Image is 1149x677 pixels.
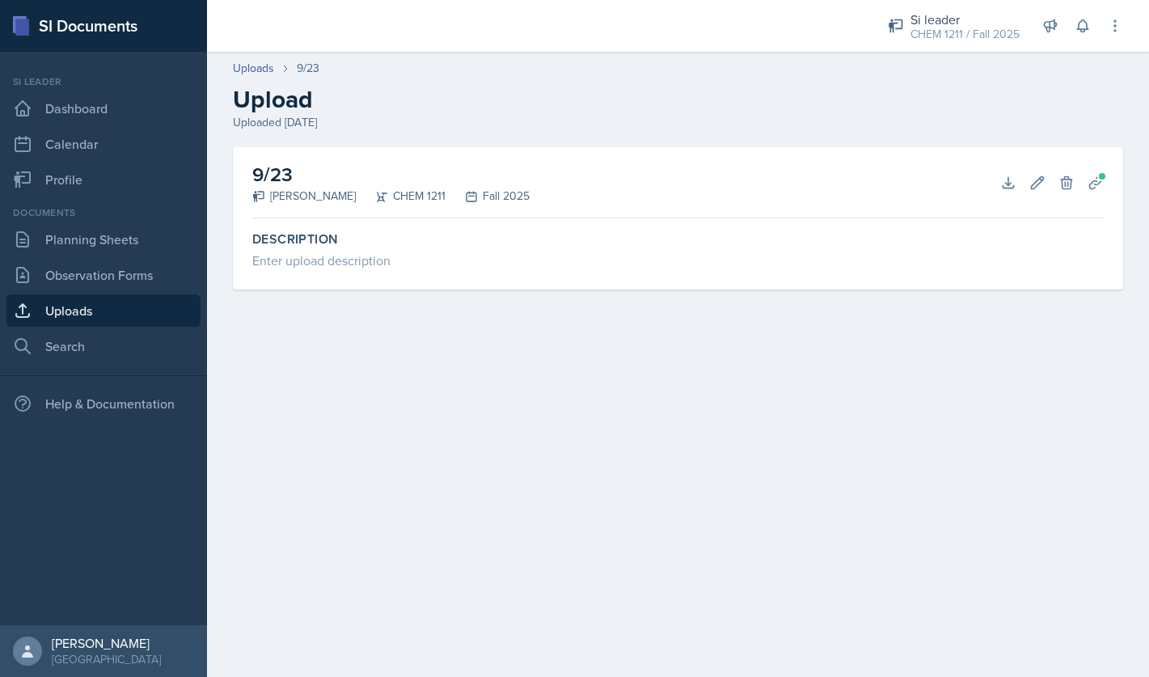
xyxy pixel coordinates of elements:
h2: 9/23 [252,160,530,189]
a: Uploads [6,294,201,327]
div: [GEOGRAPHIC_DATA] [52,651,161,667]
a: Profile [6,163,201,196]
div: Enter upload description [252,251,1104,270]
div: Help & Documentation [6,387,201,420]
div: [PERSON_NAME] [52,635,161,651]
a: Uploads [233,60,274,77]
a: Observation Forms [6,259,201,291]
div: Fall 2025 [446,188,530,205]
div: Uploaded [DATE] [233,114,1123,131]
div: CHEM 1211 / Fall 2025 [910,26,1020,43]
div: 9/23 [297,60,319,77]
div: Si leader [6,74,201,89]
a: Dashboard [6,92,201,125]
div: CHEM 1211 [356,188,446,205]
div: Si leader [910,10,1020,29]
a: Calendar [6,128,201,160]
a: Planning Sheets [6,223,201,256]
h2: Upload [233,85,1123,114]
div: Documents [6,205,201,220]
label: Description [252,231,1104,248]
div: [PERSON_NAME] [252,188,356,205]
a: Search [6,330,201,362]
